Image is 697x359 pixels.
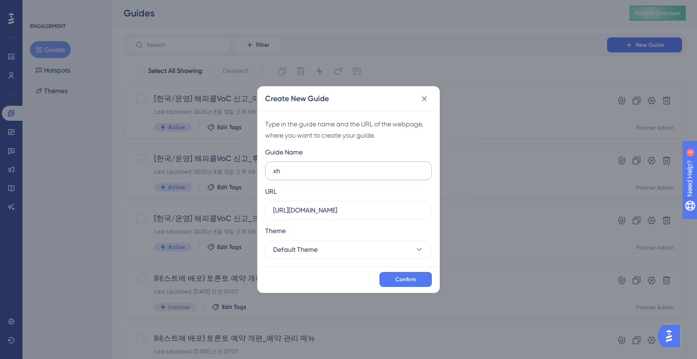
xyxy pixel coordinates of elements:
span: Theme [265,225,286,236]
span: Need Help? [22,2,59,14]
span: Confirm [395,276,416,283]
input: https://www.example.com [273,205,424,215]
div: 4 [65,5,68,12]
div: Guide Name [265,147,303,158]
h2: Create New Guide [265,93,329,104]
iframe: UserGuiding AI Assistant Launcher [658,322,686,350]
span: Default Theme [273,244,318,255]
div: URL [265,186,277,197]
div: Type in the guide name and the URL of the webpage, where you want to create your guide. [265,118,432,141]
input: How to Create [273,166,424,176]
